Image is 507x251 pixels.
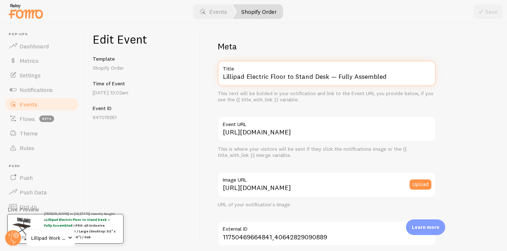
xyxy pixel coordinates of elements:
[218,61,436,73] label: Title
[93,32,191,47] h1: Edit Event
[20,174,33,181] span: Push
[8,2,44,20] img: fomo-relay-logo-orange.svg
[4,141,79,155] a: Rules
[4,112,79,126] a: Flows beta
[93,114,191,121] p: 847019261
[4,170,79,185] a: Push
[410,179,431,190] button: Upload
[93,80,191,87] h5: Time of Event
[39,116,54,122] span: beta
[20,72,41,79] span: Settings
[9,164,79,169] span: Push
[20,115,35,122] span: Flows
[4,68,79,82] a: Settings
[218,146,436,159] div: This is where your visitors will be sent if they click the notifications image or the {{ title_wi...
[20,101,37,108] span: Events
[218,172,436,184] label: Image URL
[4,97,79,112] a: Events
[93,105,191,112] h5: Event ID
[4,39,79,53] a: Dashboard
[218,41,436,52] h2: Meta
[20,203,37,210] span: Opt-In
[20,144,34,151] span: Rules
[4,199,79,214] a: Opt-In
[406,219,445,235] div: Learn more
[218,90,436,103] div: This text will be bolded in your notification and link to the Event URL you provide below, if you...
[412,224,439,231] p: Learn more
[26,229,75,247] a: Lillipad Work Solutions
[20,189,47,196] span: Push Data
[20,42,49,50] span: Dashboard
[218,202,436,208] div: URL of your notification's image
[93,56,191,62] h5: Template
[20,86,53,93] span: Notifications
[4,53,79,68] a: Metrics
[218,116,436,129] label: Event URL
[20,130,38,137] span: Theme
[20,57,39,64] span: Metrics
[4,126,79,141] a: Theme
[4,82,79,97] a: Notifications
[218,221,436,233] label: External ID
[93,64,191,72] p: Shopify Order
[31,234,66,242] span: Lillipad Work Solutions
[4,185,79,199] a: Push Data
[9,32,79,37] span: Pop-ups
[93,89,191,96] p: [DATE] 12:02am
